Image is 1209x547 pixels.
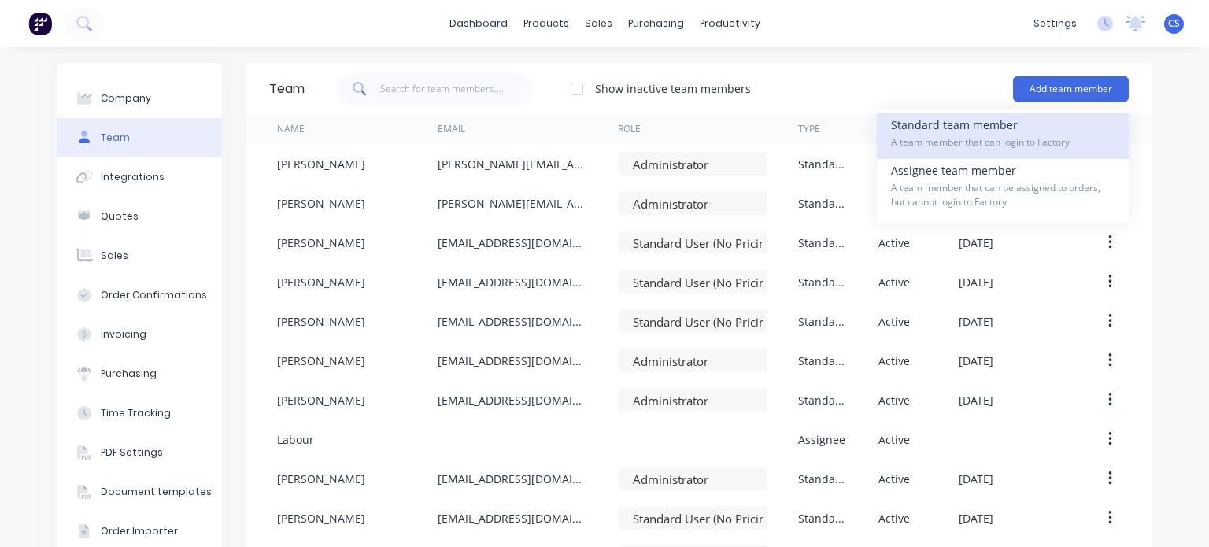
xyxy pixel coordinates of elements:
div: [PERSON_NAME] [277,510,365,527]
div: Labour [277,431,314,448]
div: [PERSON_NAME] [277,471,365,487]
div: [PERSON_NAME][EMAIL_ADDRESS][DOMAIN_NAME] [438,195,586,212]
div: [DATE] [959,313,993,330]
div: Standard [798,392,847,408]
div: [DATE] [959,274,993,290]
div: Active [878,274,910,290]
div: products [516,12,577,35]
button: Quotes [57,197,222,236]
div: Active [878,471,910,487]
div: productivity [692,12,768,35]
div: Time Tracking [101,406,171,420]
input: Search for team members... [380,73,534,105]
div: purchasing [620,12,692,35]
div: [EMAIL_ADDRESS][DOMAIN_NAME] [438,274,586,290]
div: Assignee team member [891,159,1115,219]
div: [PERSON_NAME] [277,392,365,408]
div: Active [878,313,910,330]
div: Team [269,79,305,98]
div: [PERSON_NAME] [277,313,365,330]
button: Invoicing [57,315,222,354]
div: [DATE] [959,392,993,408]
div: [PERSON_NAME] [277,353,365,369]
button: Order Confirmations [57,275,222,315]
div: Active [878,431,910,448]
div: PDF Settings [101,445,163,460]
div: [EMAIL_ADDRESS][DOMAIN_NAME] [438,510,586,527]
div: Type [798,122,820,136]
div: Standard [798,274,847,290]
button: Team [57,118,222,157]
button: Time Tracking [57,394,222,433]
div: Name [277,122,305,136]
div: Order Confirmations [101,288,207,302]
div: [EMAIL_ADDRESS][DOMAIN_NAME] [438,471,586,487]
div: [EMAIL_ADDRESS][DOMAIN_NAME] [438,313,586,330]
div: Role [618,122,641,136]
div: Active [878,510,910,527]
div: Assignee [798,431,845,448]
div: [EMAIL_ADDRESS][DOMAIN_NAME] [438,353,586,369]
img: Factory [28,12,52,35]
span: CS [1168,17,1180,31]
div: Standard [798,353,847,369]
span: A team member that can login to Factory [891,135,1115,150]
div: Active [878,353,910,369]
div: Active [878,235,910,251]
div: [PERSON_NAME] [277,195,365,212]
button: Integrations [57,157,222,197]
div: Integrations [101,170,165,184]
div: Active [878,392,910,408]
div: [EMAIL_ADDRESS][DOMAIN_NAME] [438,235,586,251]
div: [DATE] [959,471,993,487]
div: Email [438,122,465,136]
div: Purchasing [101,367,157,381]
div: Invoicing [101,327,146,342]
div: Standard team member [891,113,1115,159]
button: Sales [57,236,222,275]
div: [EMAIL_ADDRESS][DOMAIN_NAME] [438,392,586,408]
button: Purchasing [57,354,222,394]
div: [PERSON_NAME] [277,235,365,251]
button: Document templates [57,472,222,512]
div: Team [101,131,130,145]
div: Show inactive team members [595,80,751,97]
button: PDF Settings [57,433,222,472]
div: [PERSON_NAME] [277,274,365,290]
div: Sales [101,249,128,263]
div: Order Importer [101,524,178,538]
div: settings [1026,12,1085,35]
div: Standard [798,510,847,527]
div: Standard [798,156,847,172]
div: Standard [798,235,847,251]
div: Standard [798,195,847,212]
div: Standard [798,313,847,330]
button: Company [57,79,222,118]
div: sales [577,12,620,35]
div: [PERSON_NAME][EMAIL_ADDRESS][DOMAIN_NAME] [438,156,586,172]
div: Standard [798,471,847,487]
a: dashboard [442,12,516,35]
div: Company [101,91,151,105]
div: Document templates [101,485,212,499]
div: [DATE] [959,235,993,251]
div: [DATE] [959,510,993,527]
span: A team member that can be assigned to orders, but cannot login to Factory [891,181,1115,209]
div: [DATE] [959,353,993,369]
div: Quotes [101,209,139,224]
button: Add team member [1013,76,1129,102]
div: [PERSON_NAME] [277,156,365,172]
